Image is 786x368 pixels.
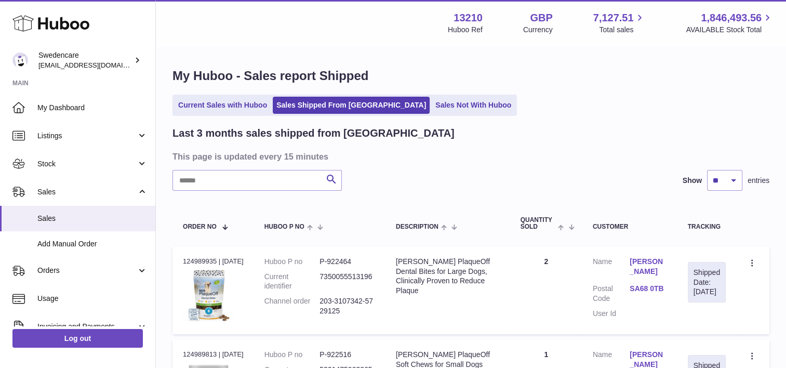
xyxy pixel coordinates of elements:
img: gemma.horsfield@swedencare.co.uk [12,52,28,68]
label: Show [683,176,702,186]
img: $_57.JPG [183,269,235,321]
a: [PERSON_NAME] [630,257,667,277]
span: Sales [37,187,137,197]
dt: Huboo P no [264,350,320,360]
dt: Current identifier [264,272,320,292]
span: Stock [37,159,137,169]
dt: Huboo P no [264,257,320,267]
span: AVAILABLE Stock Total [686,25,774,35]
div: Currency [523,25,553,35]
dt: Channel order [264,296,320,316]
span: 7,127.51 [593,11,634,25]
a: Current Sales with Huboo [175,97,271,114]
div: Tracking [688,224,726,230]
div: Huboo Ref [448,25,483,35]
span: Add Manual Order [37,239,148,249]
div: Shipped Date: [DATE] [694,268,720,297]
h3: This page is updated every 15 minutes [172,151,767,162]
dd: P-922464 [319,257,375,267]
span: My Dashboard [37,103,148,113]
span: Order No [183,224,217,230]
div: Swedencare [38,50,132,70]
span: Huboo P no [264,224,304,230]
a: SA68 0TB [630,284,667,294]
a: 1,846,493.56 AVAILABLE Stock Total [686,11,774,35]
dd: 203-3107342-5729125 [319,296,375,316]
span: Total sales [599,25,645,35]
h2: Last 3 months sales shipped from [GEOGRAPHIC_DATA] [172,126,455,140]
span: Quantity Sold [521,217,556,230]
span: 1,846,493.56 [701,11,762,25]
span: Orders [37,266,137,275]
a: Sales Shipped From [GEOGRAPHIC_DATA] [273,97,430,114]
span: Sales [37,214,148,224]
span: Usage [37,294,148,304]
div: 124989813 | [DATE] [183,350,244,359]
dt: Name [593,257,630,279]
span: Listings [37,131,137,141]
span: Description [396,224,438,230]
a: 7,127.51 Total sales [593,11,646,35]
div: [PERSON_NAME] PlaqueOff Dental Bites for Large Dogs, Clinically Proven to Reduce Plaque [396,257,500,296]
dd: P-922516 [319,350,375,360]
td: 2 [510,246,582,334]
a: Sales Not With Huboo [432,97,515,114]
span: entries [748,176,769,186]
dt: User Id [593,309,630,319]
div: 124989935 | [DATE] [183,257,244,266]
dt: Postal Code [593,284,630,304]
div: Customer [593,224,667,230]
a: Log out [12,329,143,348]
strong: 13210 [454,11,483,25]
h1: My Huboo - Sales report Shipped [172,68,769,84]
span: [EMAIL_ADDRESS][DOMAIN_NAME] [38,61,153,69]
strong: GBP [530,11,552,25]
dd: 7350055513196 [319,272,375,292]
span: Invoicing and Payments [37,322,137,332]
